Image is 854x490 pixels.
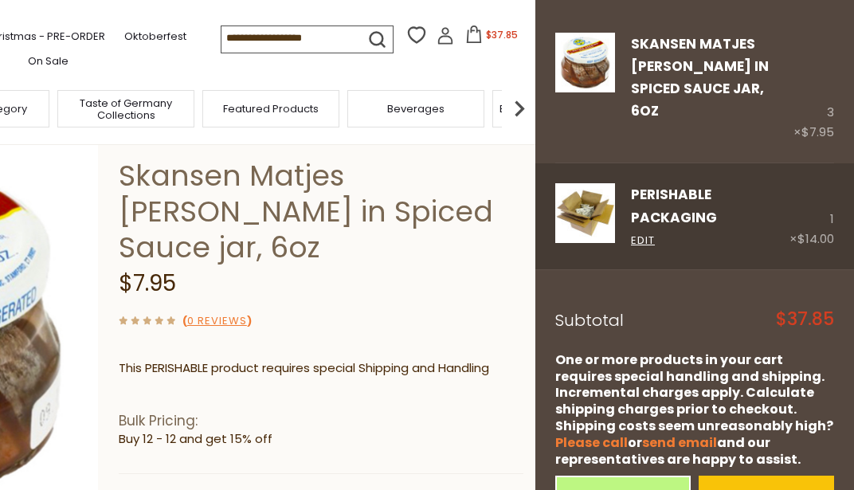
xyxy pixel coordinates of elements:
span: ( ) [182,313,252,328]
li: We will ship this product in heat-protective packaging and ice. [134,390,523,410]
a: 0 Reviews [187,313,247,330]
li: Buy 12 - 12 and get 15% off [119,429,523,449]
a: Edit [631,233,655,249]
a: PERISHABLE Packaging [631,185,717,226]
div: One or more products in your cart requires special handling and shipping. Incremental charges app... [555,352,834,468]
a: Baking, Cakes, Desserts [499,103,623,115]
a: Skansen Matjes Herring in Spiced Sauce jar, 6oz [555,33,615,143]
a: Beverages [387,103,445,115]
p: This PERISHABLE product requires special Shipping and Handling [119,359,523,378]
a: Skansen Matjes [PERSON_NAME] in Spiced Sauce jar, 6oz [631,34,769,121]
img: Skansen Matjes Herring in Spiced Sauce jar, 6oz [555,33,615,92]
div: 1 × [789,183,834,249]
a: PERISHABLE Packaging [555,183,615,249]
a: Please call [555,433,628,452]
img: PERISHABLE Packaging [555,183,615,243]
span: $14.00 [797,230,834,247]
span: $37.85 [776,311,834,328]
a: send email [642,433,717,452]
a: Oktoberfest [124,28,186,45]
a: Taste of Germany Collections [62,97,190,121]
span: $37.85 [486,28,518,41]
span: $7.95 [119,268,176,299]
button: $37.85 [457,25,525,49]
a: Skansen [119,135,523,147]
a: On Sale [28,53,69,70]
span: Subtotal [555,309,624,331]
span: $7.95 [801,123,834,140]
div: 3 × [793,33,834,143]
h1: Skansen Matjes [PERSON_NAME] in Spiced Sauce jar, 6oz [119,158,523,265]
h1: Bulk Pricing: [119,413,523,429]
img: next arrow [503,92,535,124]
a: Featured Products [223,103,319,115]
